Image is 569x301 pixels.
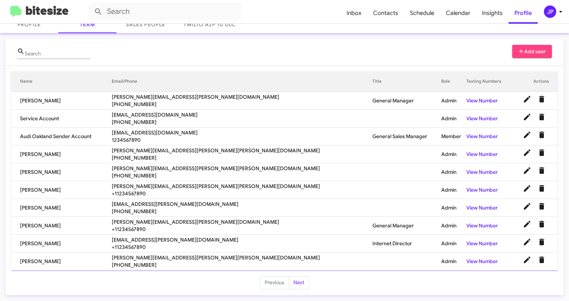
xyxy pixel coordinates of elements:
[11,235,112,253] td: [PERSON_NAME]
[112,261,373,269] span: [PHONE_NUMBER]
[509,3,538,24] a: Profile
[112,200,373,208] span: [EMAIL_ADDRESS][PERSON_NAME][DOMAIN_NAME]
[466,187,498,193] a: View Number
[341,3,367,24] a: Inbox
[11,163,112,181] td: [PERSON_NAME]
[441,163,466,181] td: Admin
[112,136,373,144] span: 1234567890
[476,3,509,24] a: Insights
[88,3,241,20] input: Search
[112,147,373,154] span: [PERSON_NAME][EMAIL_ADDRESS][PERSON_NAME][PERSON_NAME][DOMAIN_NAME]
[112,254,373,261] span: [PERSON_NAME][EMAIL_ADDRESS][PERSON_NAME][PERSON_NAME][DOMAIN_NAME]
[112,101,373,108] span: [PHONE_NUMBER]
[58,16,116,33] a: Team
[512,45,552,58] button: Add user
[534,145,549,160] button: Delete User
[112,129,373,136] span: [EMAIL_ADDRESS][DOMAIN_NAME]
[441,235,466,253] td: Admin
[372,92,441,110] td: General Manager
[372,217,441,235] td: General Manager
[440,3,476,24] a: Calendar
[112,243,373,251] span: +11234567890
[112,183,373,190] span: [PERSON_NAME][EMAIL_ADDRESS][PERSON_NAME][PERSON_NAME][DOMAIN_NAME]
[112,71,373,92] th: Email/Phone
[11,253,112,270] td: [PERSON_NAME]
[538,5,561,18] button: JP
[441,181,466,199] td: Admin
[112,218,373,226] span: [PERSON_NAME][EMAIL_ADDRESS][PERSON_NAME][DOMAIN_NAME]
[534,253,549,267] button: Delete User
[518,45,546,58] span: Add user
[534,199,549,214] button: Delete User
[441,217,466,235] td: Admin
[404,3,440,24] a: Schedule
[466,204,498,211] a: View Number
[441,71,466,92] th: Role
[466,151,498,157] a: View Number
[112,118,373,126] span: [PHONE_NUMBER]
[534,217,549,231] button: Delete User
[367,3,404,24] a: Contacts
[11,181,112,199] td: [PERSON_NAME]
[372,71,441,92] th: Title
[441,128,466,145] td: Member
[112,226,373,233] span: +11234567890
[175,16,244,33] a: Twilio A2P 10 DLC
[289,276,309,289] button: Next
[11,92,112,110] td: [PERSON_NAME]
[11,145,112,163] td: [PERSON_NAME]
[11,128,112,145] td: Audi Oakland Sender Account
[466,133,498,140] a: View Number
[534,92,549,106] button: Delete User
[441,92,466,110] td: Admin
[11,110,112,128] td: Service Account
[534,163,549,178] button: Delete User
[466,97,498,104] a: View Number
[112,236,373,243] span: [EMAIL_ADDRESS][PERSON_NAME][DOMAIN_NAME]
[466,169,498,175] a: View Number
[534,128,549,142] button: Delete User
[510,71,558,92] th: Actions
[544,5,556,18] div: JP
[11,199,112,217] td: [PERSON_NAME]
[534,235,549,249] button: Delete User
[112,208,373,215] span: [PHONE_NUMBER]
[116,16,175,33] a: Sales People
[112,165,373,172] span: [PERSON_NAME][EMAIL_ADDRESS][PERSON_NAME][PERSON_NAME][DOMAIN_NAME]
[372,235,441,253] td: Internet Director
[25,51,90,57] input: Name or Email
[466,71,510,92] th: Texting Numbers
[112,154,373,161] span: [PHONE_NUMBER]
[112,190,373,197] span: +11234567890
[466,222,498,229] a: View Number
[441,110,466,128] td: Admin
[112,172,373,179] span: [PHONE_NUMBER]
[112,111,373,118] span: [EMAIL_ADDRESS][DOMAIN_NAME]
[466,240,498,247] a: View Number
[372,128,441,145] td: General Sales Manager
[441,253,466,270] td: Admin
[534,181,549,196] button: Delete User
[534,110,549,124] button: Delete User
[11,217,112,235] td: [PERSON_NAME]
[441,145,466,163] td: Admin
[11,71,112,92] th: Name
[441,199,466,217] td: Admin
[466,115,498,122] a: View Number
[112,93,373,101] span: [PERSON_NAME][EMAIL_ADDRESS][PERSON_NAME][DOMAIN_NAME]
[466,258,498,265] a: View Number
